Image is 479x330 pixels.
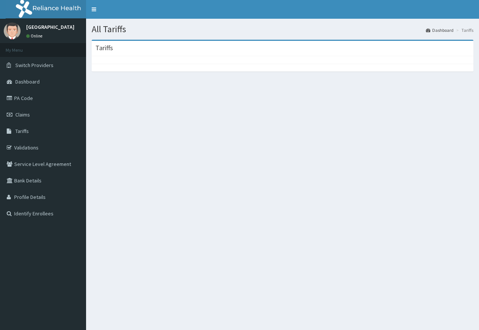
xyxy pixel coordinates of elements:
a: Online [26,33,44,39]
h1: All Tariffs [92,24,473,34]
img: User Image [4,22,21,39]
span: Tariffs [15,128,29,134]
span: Claims [15,111,30,118]
h3: Tariffs [95,45,113,51]
p: [GEOGRAPHIC_DATA] [26,24,74,30]
span: Dashboard [15,78,40,85]
li: Tariffs [454,27,473,33]
span: Switch Providers [15,62,54,69]
a: Dashboard [426,27,454,33]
